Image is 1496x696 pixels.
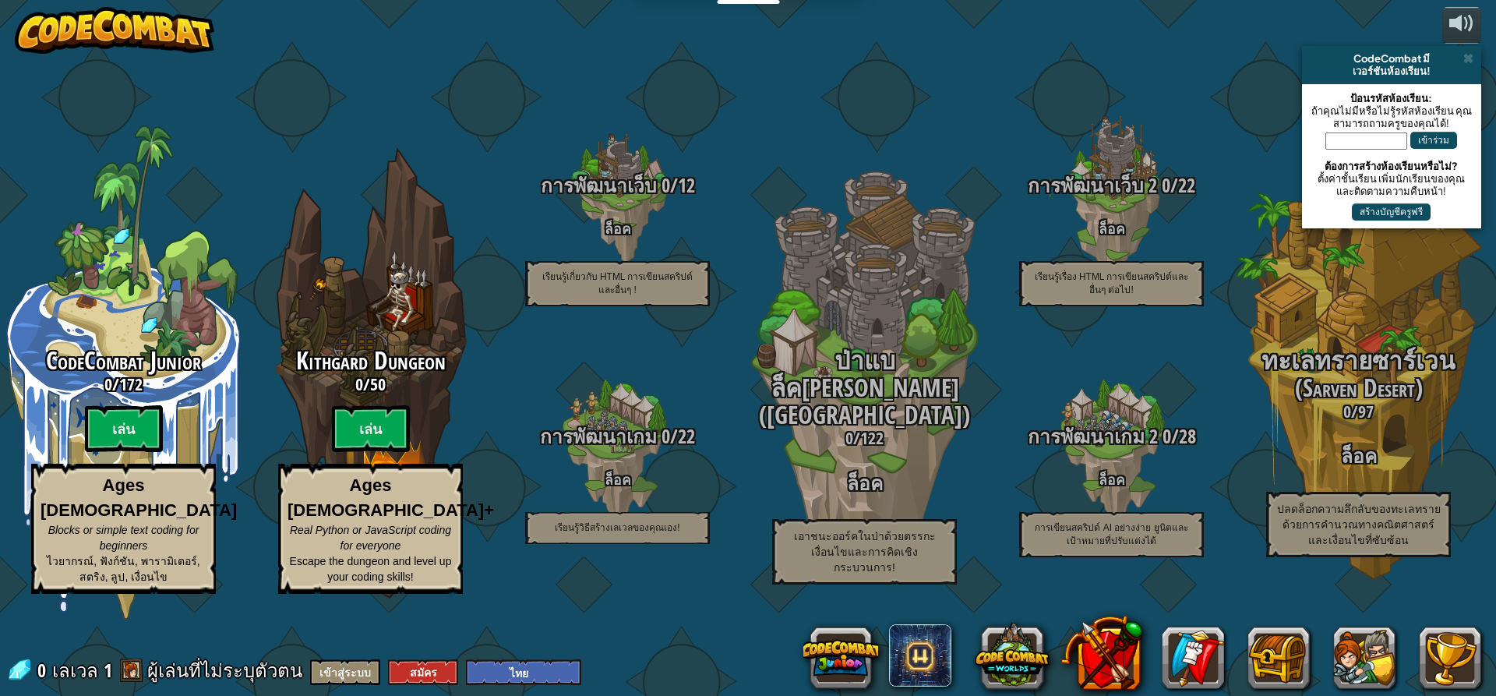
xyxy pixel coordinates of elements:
[119,373,143,396] span: 172
[494,472,741,487] h4: ล็อค
[1235,402,1482,421] h3: /
[988,175,1235,196] h3: /
[104,373,112,396] span: 0
[1277,503,1441,546] span: ปลดล็อกความลึกลับของทะเลทรายด้วยการคำนวณทางคณิตศาสตร์และเงื่อนไขที่ซับซ้อน
[555,522,679,533] span: เรียนรู้วิธีสร้างเลเวลของคุณเอง!
[37,658,51,683] span: 0
[759,344,970,431] span: ป่าแบล็ค[PERSON_NAME] ([GEOGRAPHIC_DATA])
[1035,522,1187,546] span: การเขียนสคริปต์ AI อย่างง่าย ยูนิตและเป้าหมายที่ปรับแต่งได้
[494,175,741,196] h3: /
[988,221,1235,236] h4: ล็อค
[1261,344,1455,405] span: ทะเลทรายซาร์เวน (Sarven Desert)
[657,423,670,450] span: 0
[845,426,853,450] span: 0
[1310,172,1473,197] div: ตั้งค่าชั้นเรียน เพิ่มนักเรียนของคุณ และติดตามความคืบหน้า!
[290,524,451,552] span: Real Python or JavaScript coding for everyone
[1352,203,1431,221] button: สร้างบัญชีครูฟรี
[1358,400,1374,423] span: 97
[85,405,163,452] btn: เล่น
[46,344,201,377] span: CodeCombat Junior
[988,426,1235,447] h3: /
[47,555,199,583] span: ไวยากรณ์, ฟังก์ชัน, พารามิเตอร์, สตริง, ลูป, เงื่อนไข
[370,373,386,396] span: 50
[355,373,363,396] span: 0
[540,423,657,450] span: การพัฒนาเกม
[741,473,988,494] h3: ล็อค
[1179,423,1196,450] span: 28
[541,172,657,199] span: การพัฒนาเว็บ
[988,472,1235,487] h4: ล็อค
[48,524,199,552] span: Blocks or simple text coding for beginners
[860,426,884,450] span: 122
[332,405,410,452] btn: เล่น
[1157,172,1170,199] span: 0
[290,555,452,583] span: Escape the dungeon and level up your coding skills!
[1035,271,1189,295] span: เรียนรู้เรื่อง HTML การเขียนสคริปต์และอื่นๆ ต่อไป!
[1310,104,1473,129] div: ถ้าคุณไม่มีหรือไม่รู้รหัสห้องเรียน คุณสามารถถามครูของคุณได้!
[1442,7,1481,44] button: ปรับระดับเสียง
[1028,172,1157,199] span: การพัฒนาเว็บ 2
[1308,65,1475,77] div: เวอร์ชันห้องเรียน!
[678,172,695,199] span: 12
[494,426,741,447] h3: /
[310,659,380,685] button: เข้าสู่ระบบ
[741,429,988,447] h3: /
[1235,446,1482,467] h3: ล็อค
[288,475,494,519] strong: Ages [DEMOGRAPHIC_DATA]+
[247,125,494,620] div: Complete previous world to unlock
[494,221,741,236] h4: ล็อค
[678,423,695,450] span: 22
[1158,423,1171,450] span: 0
[52,658,98,684] span: เลเวล
[1028,423,1158,450] span: การพัฒนาเกม 2
[104,658,112,683] span: 1
[41,475,237,519] strong: Ages [DEMOGRAPHIC_DATA]
[147,658,302,683] span: ผู้เล่นที่ไม่ระบุตัวตน
[1178,172,1195,199] span: 22
[296,344,446,377] span: Kithgard Dungeon
[542,271,693,295] span: เรียนรู้เกี่ยวกับ HTML การเขียนสคริปต์ และอื่นๆ !
[1310,160,1473,172] div: ต้องการสร้างห้องเรียนหรือไม่?
[1308,52,1475,65] div: CodeCombat มี
[1310,92,1473,104] div: ป้อนรหัสห้องเรียน:
[388,659,458,685] button: สมัคร
[247,375,494,394] h3: /
[15,7,214,54] img: CodeCombat - Learn how to code by playing a game
[1343,400,1351,423] span: 0
[1410,132,1457,149] button: เข้าร่วม
[657,172,670,199] span: 0
[794,530,936,574] span: เอาชนะออร์คในป่าด้วยตรรกะเงื่อนไขและการคิดเชิงกระบวนการ!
